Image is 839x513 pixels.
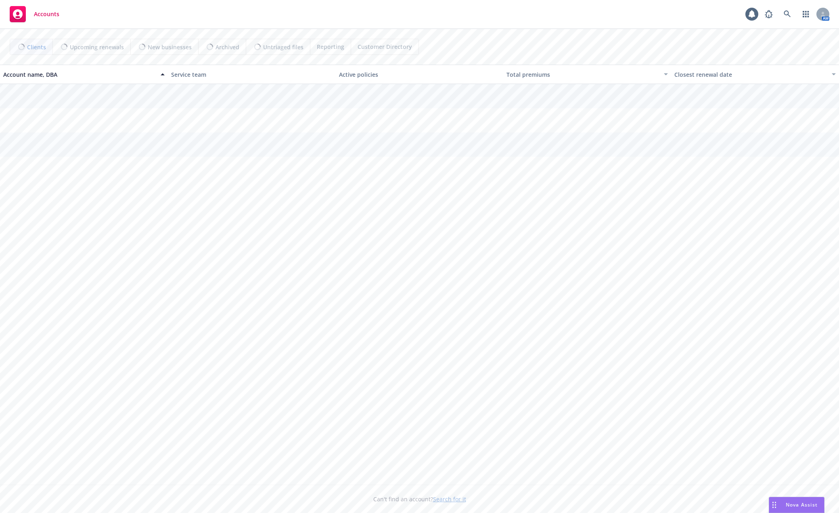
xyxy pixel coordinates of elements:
a: Search for it [433,495,466,503]
a: Switch app [798,6,814,22]
div: Active policies [339,70,500,79]
button: Nova Assist [769,497,824,513]
div: Account name, DBA [3,70,156,79]
span: Accounts [34,11,59,17]
span: Clients [27,43,46,51]
a: Search [779,6,795,22]
button: Closest renewal date [671,65,839,84]
span: Reporting [317,42,344,51]
span: Customer Directory [358,42,412,51]
span: Untriaged files [263,43,303,51]
div: Closest renewal date [674,70,827,79]
button: Active policies [336,65,504,84]
a: Accounts [6,3,63,25]
span: Can't find an account? [373,495,466,503]
a: Report a Bug [761,6,777,22]
span: Nova Assist [786,501,818,508]
div: Total premiums [506,70,659,79]
span: Upcoming renewals [70,43,124,51]
button: Total premiums [503,65,671,84]
div: Service team [171,70,333,79]
button: Service team [168,65,336,84]
div: Drag to move [769,497,779,513]
span: New businesses [148,43,192,51]
span: Archived [216,43,239,51]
